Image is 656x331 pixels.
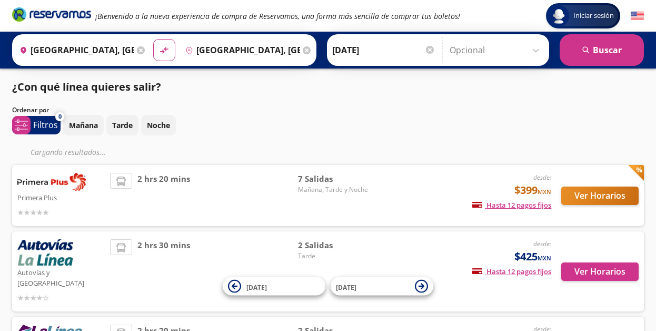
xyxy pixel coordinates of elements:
em: ¡Bienvenido a la nueva experiencia de compra de Reservamos, una forma más sencilla de comprar tus... [95,11,460,21]
em: desde: [533,239,551,248]
span: Iniciar sesión [569,11,618,21]
p: Noche [147,120,170,131]
span: [DATE] [246,283,267,291]
i: Brand Logo [12,6,91,22]
button: [DATE] [331,277,433,296]
button: Ver Horarios [561,262,639,281]
button: 0Filtros [12,116,61,134]
button: Mañana [63,115,104,135]
button: Ver Horarios [561,187,639,205]
input: Buscar Origen [15,37,134,63]
em: Cargando resultados ... [31,147,106,157]
p: Primera Plus [17,191,105,203]
span: Hasta 12 pagos fijos [472,200,551,210]
p: Filtros [33,119,58,131]
span: 2 Salidas [298,239,372,251]
input: Opcional [450,37,544,63]
a: Brand Logo [12,6,91,25]
small: MXN [538,188,551,196]
span: Tarde [298,251,372,261]
button: Noche [141,115,176,135]
span: Hasta 12 pagos fijos [472,267,551,276]
span: Mañana, Tarde y Noche [298,185,372,194]
input: Buscar Destino [181,37,300,63]
span: 2 hrs 30 mins [137,239,190,304]
span: 0 [58,112,62,121]
p: Tarde [112,120,133,131]
span: 2 hrs 20 mins [137,173,190,218]
em: desde: [533,173,551,182]
p: Autovías y [GEOGRAPHIC_DATA] [17,266,105,288]
span: 7 Salidas [298,173,372,185]
button: English [631,9,644,23]
span: [DATE] [336,283,356,291]
p: ¿Con qué línea quieres salir? [12,79,161,95]
img: Autovías y La Línea [17,239,73,266]
span: $399 [514,182,551,198]
button: Tarde [106,115,138,135]
img: Primera Plus [17,173,86,191]
small: MXN [538,254,551,262]
input: Elegir Fecha [332,37,435,63]
button: [DATE] [223,277,325,296]
button: Buscar [560,34,644,66]
p: Mañana [69,120,98,131]
p: Ordenar por [12,105,49,115]
span: $425 [514,249,551,265]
